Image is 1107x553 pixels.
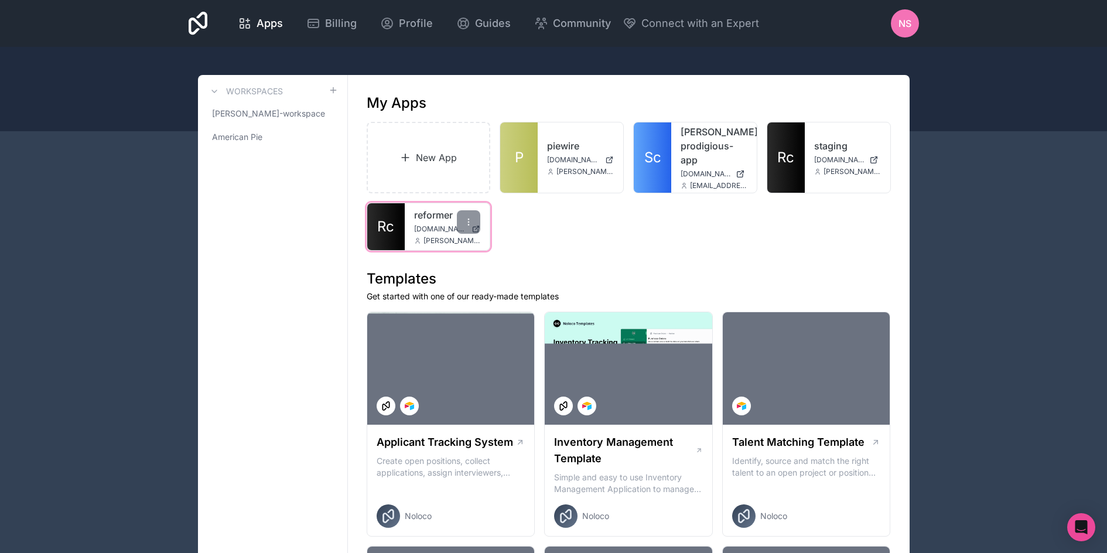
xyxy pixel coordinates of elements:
a: reformer [414,208,481,222]
span: Connect with an Expert [641,15,759,32]
h3: Workspaces [226,86,283,97]
button: Connect with an Expert [623,15,759,32]
a: Rc [767,122,805,193]
span: [PERSON_NAME][EMAIL_ADDRESS][DOMAIN_NAME] [556,167,614,176]
span: Rc [377,217,394,236]
img: Airtable Logo [737,401,746,411]
a: [DOMAIN_NAME] [681,169,747,179]
span: [DOMAIN_NAME] [814,155,865,165]
span: Noloco [405,510,432,522]
span: American Pie [212,131,262,143]
span: [PERSON_NAME][EMAIL_ADDRESS][DOMAIN_NAME] [423,236,481,245]
span: Profile [399,15,433,32]
a: [DOMAIN_NAME] [414,224,481,234]
p: Create open positions, collect applications, assign interviewers, centralise candidate feedback a... [377,455,525,479]
a: staging [814,139,881,153]
span: Apps [257,15,283,32]
span: P [515,148,524,167]
span: [DOMAIN_NAME] [414,224,467,234]
span: [EMAIL_ADDRESS][DOMAIN_NAME] [690,181,747,190]
span: Guides [475,15,511,32]
a: Guides [447,11,520,36]
span: Sc [644,148,661,167]
a: [DOMAIN_NAME] [547,155,614,165]
span: [DOMAIN_NAME] [547,155,600,165]
a: Profile [371,11,442,36]
a: Rc [367,203,405,250]
a: [PERSON_NAME]-prodigious-app [681,125,747,167]
a: New App [367,122,491,193]
p: Identify, source and match the right talent to an open project or position with our Talent Matchi... [732,455,881,479]
img: Airtable Logo [582,401,592,411]
h1: Applicant Tracking System [377,434,513,450]
div: Open Intercom Messenger [1067,513,1095,541]
a: Sc [634,122,671,193]
span: [PERSON_NAME]-workspace [212,108,325,120]
span: Noloco [760,510,787,522]
p: Simple and easy to use Inventory Management Application to manage your stock, orders and Manufact... [554,472,703,495]
span: [PERSON_NAME][EMAIL_ADDRESS][DOMAIN_NAME] [824,167,881,176]
span: Community [553,15,611,32]
h1: Templates [367,269,891,288]
span: Rc [777,148,794,167]
h1: Inventory Management Template [554,434,695,467]
a: Community [525,11,620,36]
span: Noloco [582,510,609,522]
a: Workspaces [207,84,283,98]
h1: Talent Matching Template [732,434,865,450]
a: [PERSON_NAME]-workspace [207,103,338,124]
a: P [500,122,538,193]
span: Billing [325,15,357,32]
h1: My Apps [367,94,426,112]
p: Get started with one of our ready-made templates [367,291,891,302]
a: piewire [547,139,614,153]
img: Airtable Logo [405,401,414,411]
a: Billing [297,11,366,36]
a: Apps [228,11,292,36]
a: American Pie [207,127,338,148]
a: [DOMAIN_NAME] [814,155,881,165]
span: [DOMAIN_NAME] [681,169,731,179]
span: NS [898,16,911,30]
